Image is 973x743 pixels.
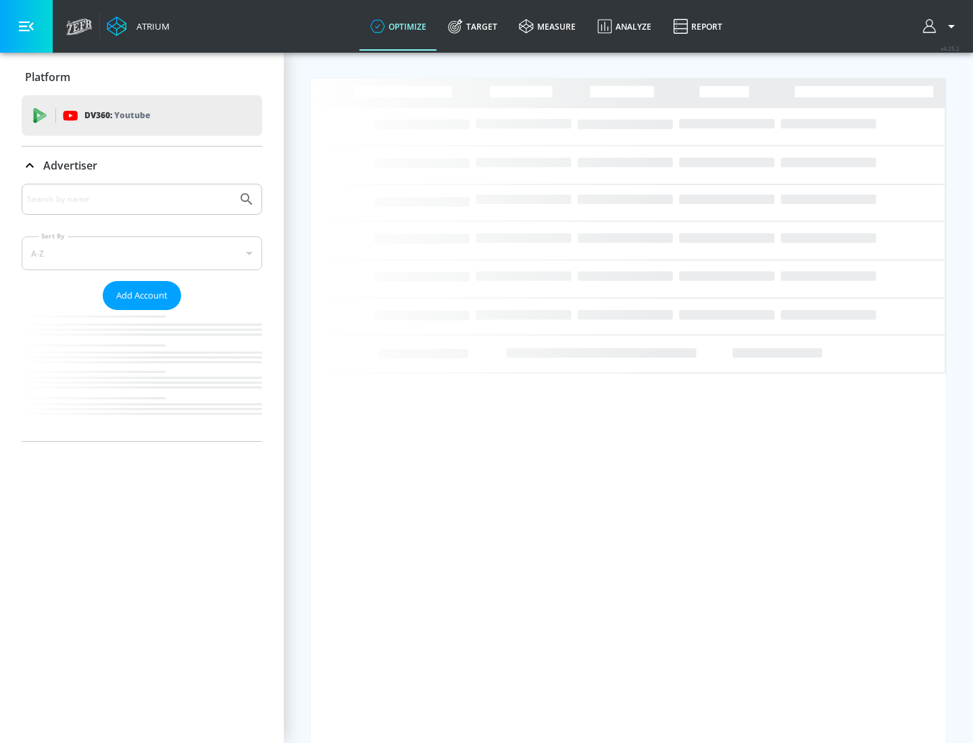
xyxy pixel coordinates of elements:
[662,2,733,51] a: Report
[22,310,262,441] nav: list of Advertiser
[114,108,150,122] p: Youtube
[22,95,262,136] div: DV360: Youtube
[587,2,662,51] a: Analyze
[22,147,262,184] div: Advertiser
[131,20,170,32] div: Atrium
[22,236,262,270] div: A-Z
[84,108,150,123] p: DV360:
[39,232,68,240] label: Sort By
[437,2,508,51] a: Target
[22,58,262,96] div: Platform
[116,288,168,303] span: Add Account
[107,16,170,36] a: Atrium
[941,45,959,52] span: v 4.25.2
[508,2,587,51] a: measure
[27,190,232,208] input: Search by name
[25,70,70,84] p: Platform
[359,2,437,51] a: optimize
[22,184,262,441] div: Advertiser
[43,158,97,173] p: Advertiser
[103,281,181,310] button: Add Account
